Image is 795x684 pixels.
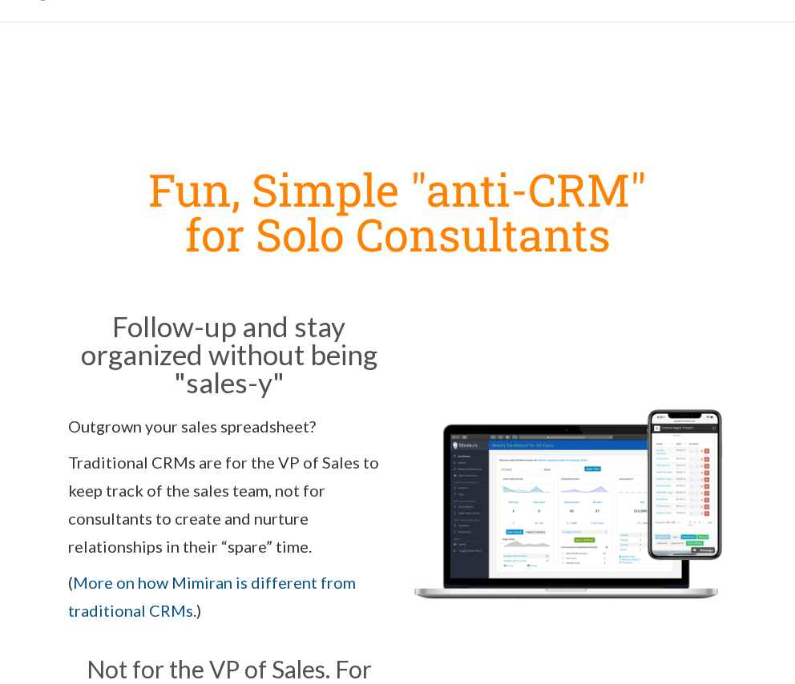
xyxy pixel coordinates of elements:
[68,312,389,396] h2: Follow-up and stay organized without being "sales-y"
[68,573,356,620] span: ( .)
[68,449,389,561] p: Traditional CRMs are for the VP of Sales to keep track of the sales team, not for consultants to ...
[60,167,735,256] h1: Fun, Simple "anti-CRM" for Solo Consultants
[406,400,727,642] img: Mimiran CRM for solo consultants dashboard mobile
[68,573,356,620] a: More on how Mimiran is different from traditional CRMs
[68,412,389,441] p: Outgrown your sales spreadsheet?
